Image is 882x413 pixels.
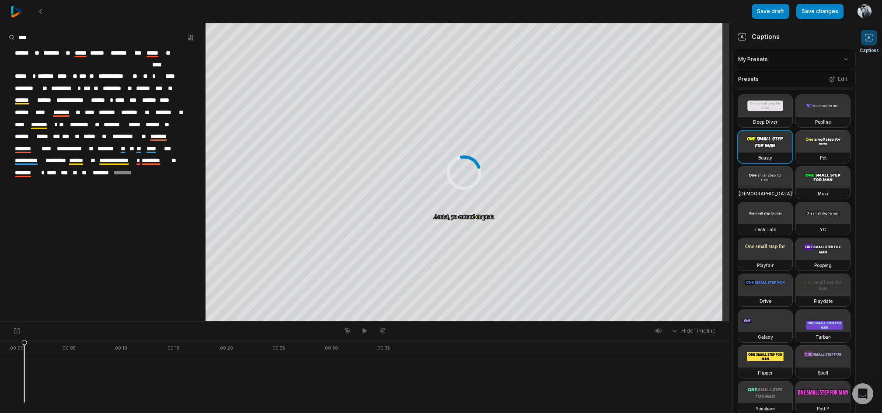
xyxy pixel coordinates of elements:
h3: Playfair [757,262,774,269]
h3: Popline [815,118,831,125]
div: Open Intercom Messenger [852,383,873,404]
div: Presets [732,71,856,87]
button: Edit [826,73,850,85]
button: Captions [860,30,879,54]
button: Save draft [752,4,789,19]
h3: Deep Diver [753,118,777,125]
div: My Presets [732,50,856,69]
h3: [DEMOGRAPHIC_DATA] [739,190,792,197]
h3: Mozi [818,190,828,197]
h3: Spell [818,369,828,376]
h3: Youshaei [756,405,775,412]
h3: Pod P [817,405,829,412]
h3: Flipper [758,369,773,376]
button: Save changes [796,4,844,19]
h3: Beasty [758,154,772,161]
h3: Playdate [814,298,833,305]
h3: Pet [820,154,826,161]
h3: Galaxy [758,333,773,340]
button: HideTimeline [668,324,718,337]
h3: Popping [814,262,832,269]
span: Captions [860,47,879,54]
h3: YC [820,226,826,233]
img: reap [10,6,22,17]
h3: Turban [816,333,831,340]
div: Captions [738,32,780,41]
h3: Drive [760,298,771,305]
h3: Tech Talk [754,226,776,233]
